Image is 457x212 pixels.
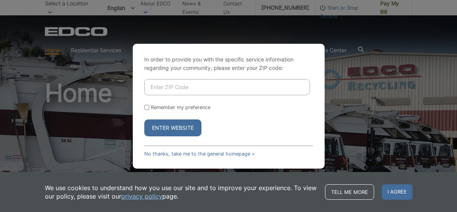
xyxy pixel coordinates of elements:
p: We use cookies to understand how you use our site and to improve your experience. To view our pol... [45,184,317,200]
a: privacy policy [121,192,162,200]
a: Tell me more [325,184,374,200]
a: No thanks, take me to the general homepage > [144,151,255,157]
span: I agree [382,184,412,200]
p: In order to provide you with the specific service information regarding your community, please en... [144,55,313,72]
label: Remember my preference [151,104,210,110]
input: Enter ZIP Code [144,79,310,95]
button: Enter Website [144,119,201,136]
